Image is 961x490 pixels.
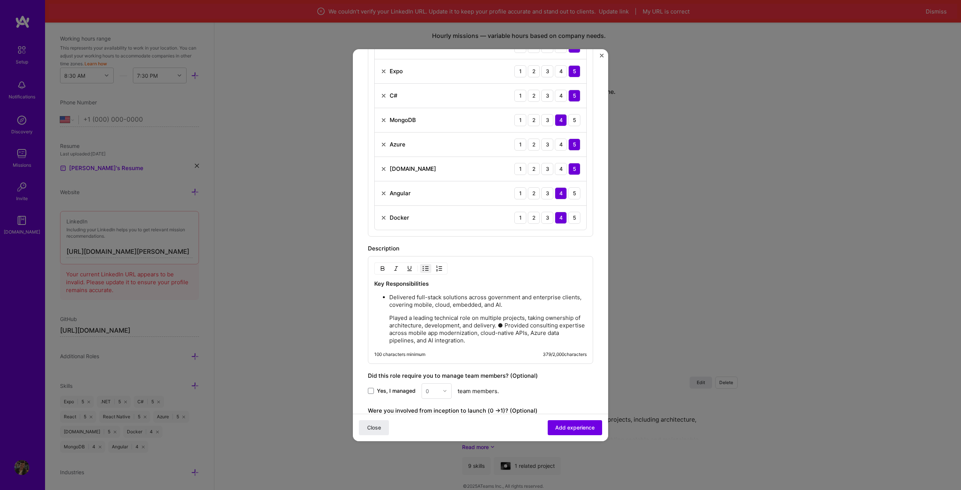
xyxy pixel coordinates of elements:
button: Add experience [548,420,602,435]
div: 3 [541,139,553,151]
div: 3 [541,65,553,77]
div: Expo [390,67,403,75]
img: Remove [381,166,387,172]
div: 3 [541,163,553,175]
div: 3 [541,114,553,126]
img: Remove [381,142,387,148]
button: Close [359,420,389,435]
div: 1 [514,90,526,102]
div: 4 [555,163,567,175]
img: OL [436,265,442,271]
div: 2 [528,65,540,77]
div: 3 [541,212,553,224]
div: 4 [555,212,567,224]
label: Description [368,245,399,252]
div: 5 [568,65,580,77]
div: 1 [514,187,526,199]
img: Underline [407,265,413,271]
img: Remove [381,117,387,123]
div: 2 [528,212,540,224]
p: Delivered full-stack solutions across government and enterprise clients, covering mobile, cloud, ... [389,294,587,309]
div: 4 [555,187,567,199]
div: 1 [514,163,526,175]
div: team members. [368,383,593,399]
div: Azure [390,140,405,148]
img: UL [423,265,429,271]
div: 1 [514,212,526,224]
div: Angular [390,189,411,197]
img: Remove [381,190,387,196]
span: Close [367,424,381,431]
img: Bold [380,265,386,271]
div: 4 [555,65,567,77]
div: 5 [568,187,580,199]
label: Were you involved from inception to launch (0 - > 1)? (Optional) [368,407,538,414]
label: Did this role require you to manage team members? (Optional) [368,372,538,379]
div: 100 characters minimum [374,351,425,357]
img: Remove [381,93,387,99]
div: 1 [514,139,526,151]
img: Remove [381,215,387,221]
strong: Key Responsibilities [374,280,429,287]
div: 5 [568,139,580,151]
div: 2 [528,90,540,102]
div: 5 [568,163,580,175]
div: 2 [528,114,540,126]
p: Played a leading technical role on multiple projects, taking ownership of architecture, developme... [389,314,587,344]
div: MongoDB [390,116,416,124]
div: 5 [568,90,580,102]
div: 1 [514,65,526,77]
button: Close [600,54,604,62]
div: 1 [514,114,526,126]
div: 2 [528,139,540,151]
img: Divider [417,264,418,273]
div: 379 / 2,000 characters [543,351,587,357]
div: [DOMAIN_NAME] [390,165,436,173]
div: 4 [555,139,567,151]
div: 4 [555,90,567,102]
div: C# [390,92,398,100]
div: 2 [528,163,540,175]
img: Remove [381,68,387,74]
div: 4 [555,114,567,126]
div: 5 [568,212,580,224]
div: 3 [541,90,553,102]
img: Italic [393,265,399,271]
div: 3 [541,187,553,199]
div: 5 [568,114,580,126]
div: 2 [528,187,540,199]
span: Add experience [555,424,595,431]
span: Yes, I managed [377,387,416,395]
div: Docker [390,214,409,222]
